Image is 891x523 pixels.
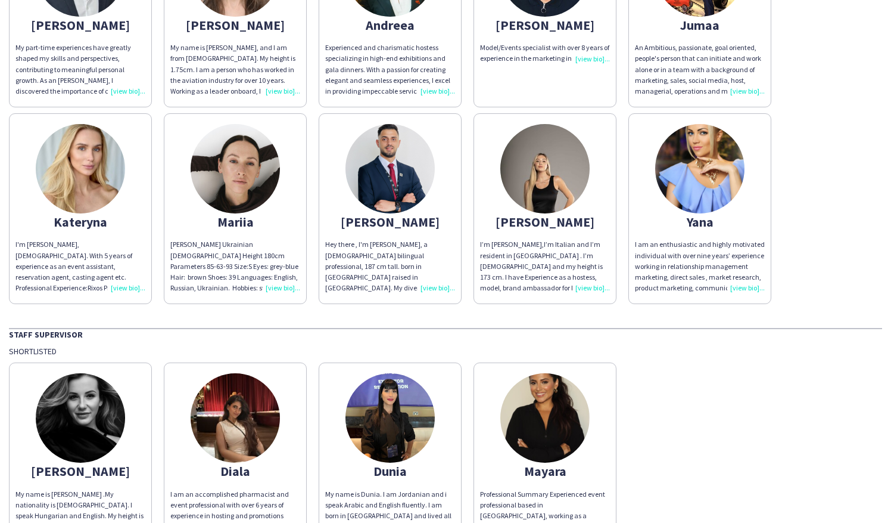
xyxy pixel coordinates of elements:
img: thumb-63a9b2e02f6f4.png [655,124,744,213]
div: I'm [PERSON_NAME], [DEMOGRAPHIC_DATA]. With 5 years of experience as an event assistant, reservat... [15,239,145,293]
div: My name is [PERSON_NAME], and I am from [DEMOGRAPHIC_DATA]. My height is 1.75cm. I am a person wh... [170,42,300,97]
div: Model/Events specialist with over 8 years of experience in the marketing industry [480,42,610,64]
div: Mayara [480,466,610,476]
img: thumb-68da5cd722d85.jpeg [500,373,590,463]
div: Jumaa [635,20,765,30]
div: My part-time experiences have greatly shaped my skills and perspectives, contributing to meaningf... [15,42,145,97]
img: thumb-67dbbf4d779c2.jpeg [36,373,125,463]
div: [PERSON_NAME] [480,20,610,30]
img: thumb-6835419268c50.jpeg [191,373,280,463]
img: thumb-67c98d805fc58.jpeg [36,124,125,213]
div: [PERSON_NAME] [480,216,610,227]
div: Hey there , I'm [PERSON_NAME], a [DEMOGRAPHIC_DATA] bilingual professional, 187 cm tall. born in ... [325,239,455,293]
div: Shortlisted [9,346,882,357]
div: Dunia [325,466,455,476]
div: Diala [170,466,300,476]
div: Kateryna [15,216,145,227]
div: [PERSON_NAME] [170,20,300,30]
div: I am an enthusiastic and highly motivated individual with over nine years’ experience working in ... [635,239,765,293]
div: An Ambitious, passionate, goal oriented, people's person that can initiate and work alone or in a... [635,42,765,97]
div: Yana [635,216,765,227]
div: Experienced and charismatic hostess specializing in high-end exhibitions and gala dinners. With a... [325,42,455,97]
img: thumb-670f7aee9147a.jpeg [191,124,280,213]
div: [PERSON_NAME] [15,466,145,476]
div: Staff Supervisor [9,328,882,340]
div: [PERSON_NAME] [325,216,455,227]
div: [PERSON_NAME] Ukrainian [DEMOGRAPHIC_DATA] Height 180cm Parameters 85-63-93 Size:S Eyes: grey-blu... [170,239,300,293]
img: thumb-c122b529-1d7f-4880-892c-2dba5da5d9fc.jpg [345,124,435,213]
div: I’m [PERSON_NAME],I’m Italian and I’m resident in [GEOGRAPHIC_DATA] . I’m [DEMOGRAPHIC_DATA] and ... [480,239,610,293]
div: Mariia [170,216,300,227]
img: thumb-61b6a0fd-5a09-4961-be13-a369bb24672d.jpg [345,373,435,463]
div: [PERSON_NAME] [15,20,145,30]
div: Andreea [325,20,455,30]
img: thumb-66a2416724e80.jpeg [500,124,590,213]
